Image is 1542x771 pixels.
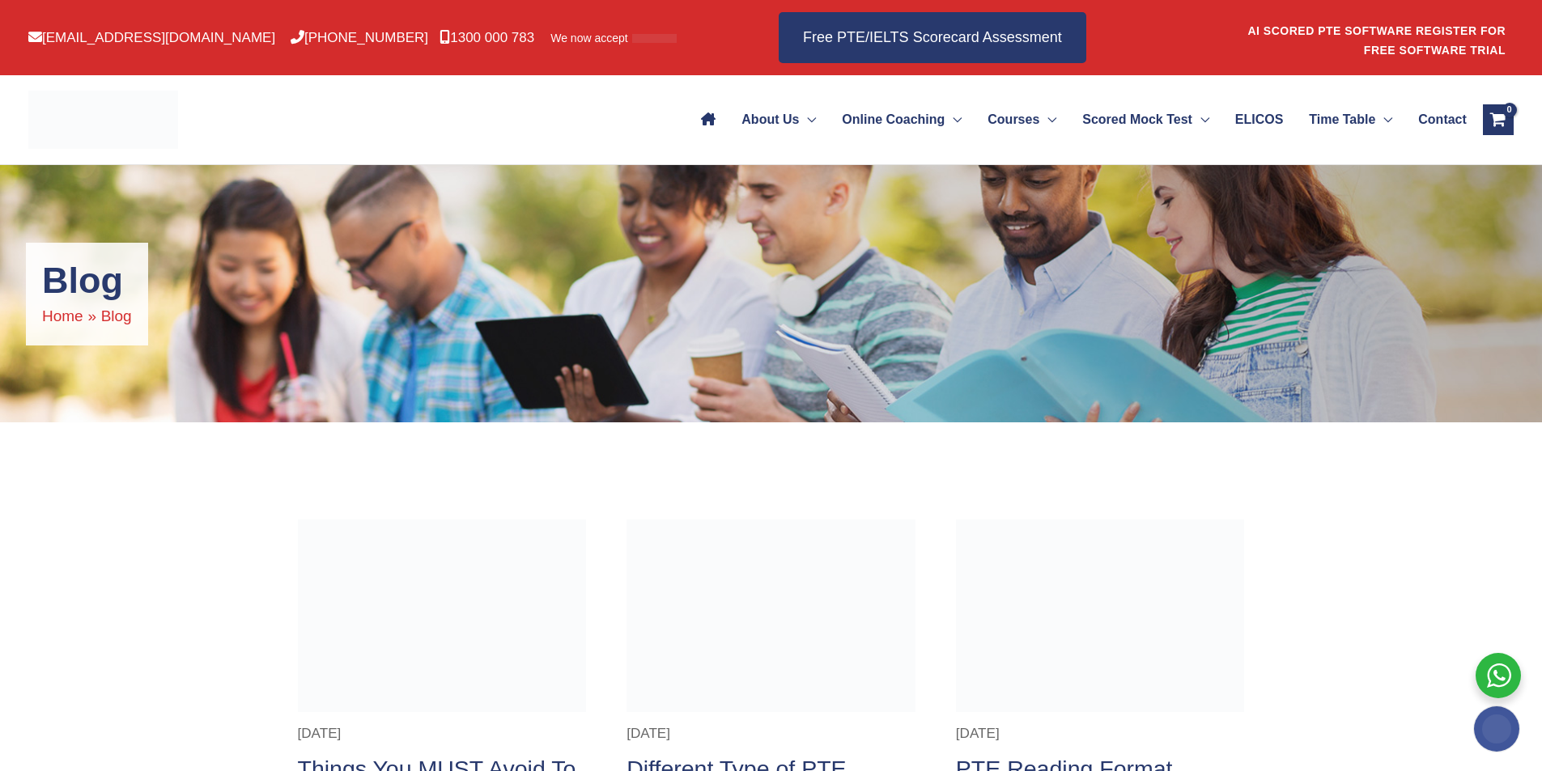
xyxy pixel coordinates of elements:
span: Blog [101,307,132,324]
span: Scored Mock Test [1082,91,1192,148]
a: Time TableMenu Toggle [1296,91,1405,148]
span: Menu Toggle [799,91,816,148]
a: [PHONE_NUMBER] [291,30,428,45]
img: svg+xml;base64,PHN2ZyB4bWxucz0iaHR0cDovL3d3dy53My5vcmcvMjAwMC9zdmciIHdpZHRoPSIyMDAiIGhlaWdodD0iMj... [1474,706,1519,752]
a: CoursesMenu Toggle [975,91,1069,148]
a: [EMAIL_ADDRESS][DOMAIN_NAME] [28,30,275,45]
a: About UsMenu Toggle [729,91,829,148]
span: [DATE] [298,726,342,741]
a: AI SCORED PTE SOFTWARE REGISTER FOR FREE SOFTWARE TRIAL [1247,24,1506,57]
span: Courses [988,91,1039,148]
span: Online Coaching [842,91,945,148]
a: View Shopping Cart, empty [1483,104,1514,135]
span: Time Table [1309,91,1375,148]
span: Contact [1418,91,1467,148]
img: cropped-ew-logo [28,91,178,149]
span: Menu Toggle [1375,91,1392,148]
nav: Breadcrumbs [42,303,132,329]
span: ELICOS [1235,91,1284,148]
img: Afterpay-Logo [632,34,677,43]
aside: Header Widget 1 [1247,11,1514,64]
a: Free PTE/IELTS Scorecard Assessment [779,12,1086,63]
a: Contact [1405,91,1466,148]
a: Online CoachingMenu Toggle [829,91,975,148]
span: About Us [741,91,799,148]
nav: Site Navigation: Main Menu [688,91,1466,148]
a: 1300 000 783 [440,30,534,45]
span: We now accept [550,30,627,46]
a: ELICOS [1222,91,1296,148]
span: Menu Toggle [1192,91,1209,148]
h1: Blog [42,259,132,303]
a: Scored Mock TestMenu Toggle [1069,91,1222,148]
span: Menu Toggle [945,91,962,148]
a: Home [42,307,83,324]
span: Menu Toggle [1039,91,1056,148]
span: [DATE] [956,726,1000,741]
span: [DATE] [627,726,670,741]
